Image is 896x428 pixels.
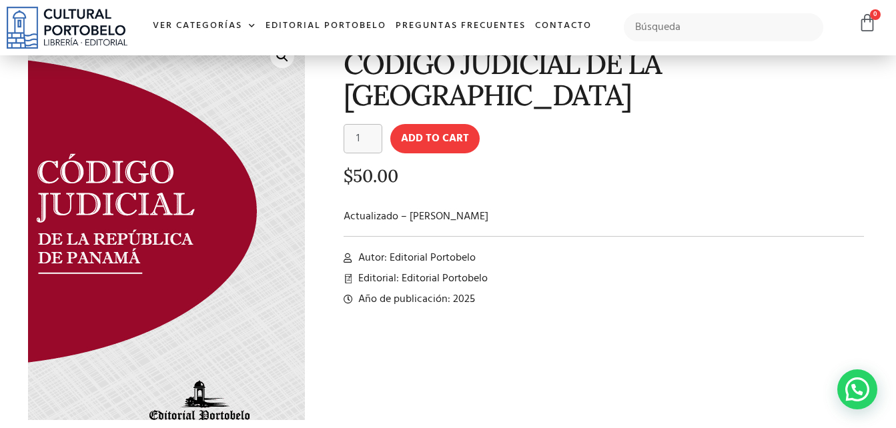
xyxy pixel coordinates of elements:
[870,9,881,20] span: 0
[344,209,865,225] p: Actualizado – [PERSON_NAME]
[261,12,391,41] a: Editorial Portobelo
[624,13,823,41] input: Búsqueda
[344,165,398,187] bdi: 50.00
[530,12,596,41] a: Contacto
[344,165,353,187] span: $
[355,291,475,307] span: Año de publicación: 2025
[391,12,530,41] a: Preguntas frecuentes
[148,12,261,41] a: Ver Categorías
[344,124,382,153] input: Product quantity
[270,44,294,68] a: 🔍
[355,250,476,266] span: Autor: Editorial Portobelo
[390,124,480,153] button: Add to cart
[344,48,865,111] h1: CÓDIGO JUDICIAL DE LA [GEOGRAPHIC_DATA]
[837,369,877,409] div: Contactar por WhatsApp
[858,13,877,33] a: 0
[355,271,488,287] span: Editorial: Editorial Portobelo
